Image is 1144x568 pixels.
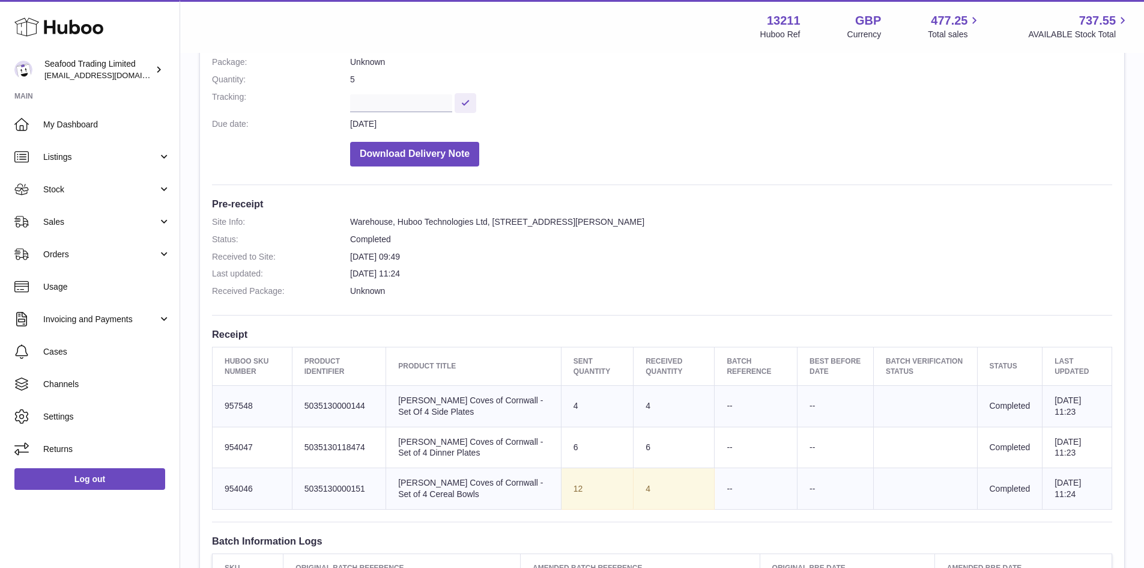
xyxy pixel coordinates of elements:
[977,427,1043,468] td: Completed
[561,427,633,468] td: 6
[350,118,1112,130] dd: [DATE]
[1028,13,1130,40] a: 737.55 AVAILABLE Stock Total
[14,61,32,79] img: online@rickstein.com
[797,427,874,468] td: --
[715,385,797,427] td: --
[847,29,882,40] div: Currency
[212,118,350,130] dt: Due date:
[43,249,158,260] span: Orders
[797,347,874,385] th: Best Before Date
[212,91,350,112] dt: Tracking:
[43,346,171,358] span: Cases
[350,56,1112,68] dd: Unknown
[350,251,1112,263] dd: [DATE] 09:49
[561,385,633,427] td: 4
[1043,385,1112,427] td: [DATE] 11:23
[1043,427,1112,468] td: [DATE] 11:23
[212,268,350,279] dt: Last updated:
[386,427,561,468] td: [PERSON_NAME] Coves of Cornwall - Set of 4 Dinner Plates
[212,216,350,228] dt: Site Info:
[212,251,350,263] dt: Received to Site:
[715,347,797,385] th: Batch Reference
[350,234,1112,245] dd: Completed
[928,13,981,40] a: 477.25 Total sales
[212,56,350,68] dt: Package:
[212,197,1112,210] h3: Pre-receipt
[350,142,479,166] button: Download Delivery Note
[634,347,715,385] th: Received Quantity
[212,534,1112,548] h3: Batch Information Logs
[1043,468,1112,510] td: [DATE] 11:24
[561,468,633,510] td: 12
[292,347,386,385] th: Product Identifier
[212,74,350,85] dt: Quantity:
[43,379,171,390] span: Channels
[14,468,165,490] a: Log out
[797,468,874,510] td: --
[386,468,561,510] td: [PERSON_NAME] Coves of Cornwall - Set of 4 Cereal Bowls
[212,234,350,245] dt: Status:
[977,385,1043,427] td: Completed
[212,286,350,297] dt: Received Package:
[292,427,386,468] td: 5035130118474
[977,347,1043,385] th: Status
[292,385,386,427] td: 5035130000144
[213,347,292,385] th: Huboo SKU Number
[1028,29,1130,40] span: AVAILABLE Stock Total
[350,74,1112,85] dd: 5
[213,427,292,468] td: 954047
[43,281,171,293] span: Usage
[760,29,800,40] div: Huboo Ref
[715,427,797,468] td: --
[350,216,1112,228] dd: Warehouse, Huboo Technologies Ltd, [STREET_ADDRESS][PERSON_NAME]
[977,468,1043,510] td: Completed
[634,468,715,510] td: 4
[43,216,158,228] span: Sales
[292,468,386,510] td: 5035130000151
[561,347,633,385] th: Sent Quantity
[797,385,874,427] td: --
[855,13,881,29] strong: GBP
[43,444,171,455] span: Returns
[44,58,153,81] div: Seafood Trading Limited
[350,286,1112,297] dd: Unknown
[213,385,292,427] td: 957548
[928,29,981,40] span: Total sales
[350,268,1112,279] dd: [DATE] 11:24
[213,468,292,510] td: 954046
[386,347,561,385] th: Product title
[43,151,158,163] span: Listings
[44,70,177,80] span: [EMAIL_ADDRESS][DOMAIN_NAME]
[1079,13,1116,29] span: 737.55
[43,119,171,130] span: My Dashboard
[1043,347,1112,385] th: Last updated
[634,427,715,468] td: 6
[634,385,715,427] td: 4
[931,13,967,29] span: 477.25
[43,314,158,325] span: Invoicing and Payments
[43,411,171,423] span: Settings
[386,385,561,427] td: [PERSON_NAME] Coves of Cornwall - Set Of 4 Side Plates
[767,13,800,29] strong: 13211
[43,184,158,195] span: Stock
[873,347,977,385] th: Batch Verification Status
[212,328,1112,341] h3: Receipt
[715,468,797,510] td: --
